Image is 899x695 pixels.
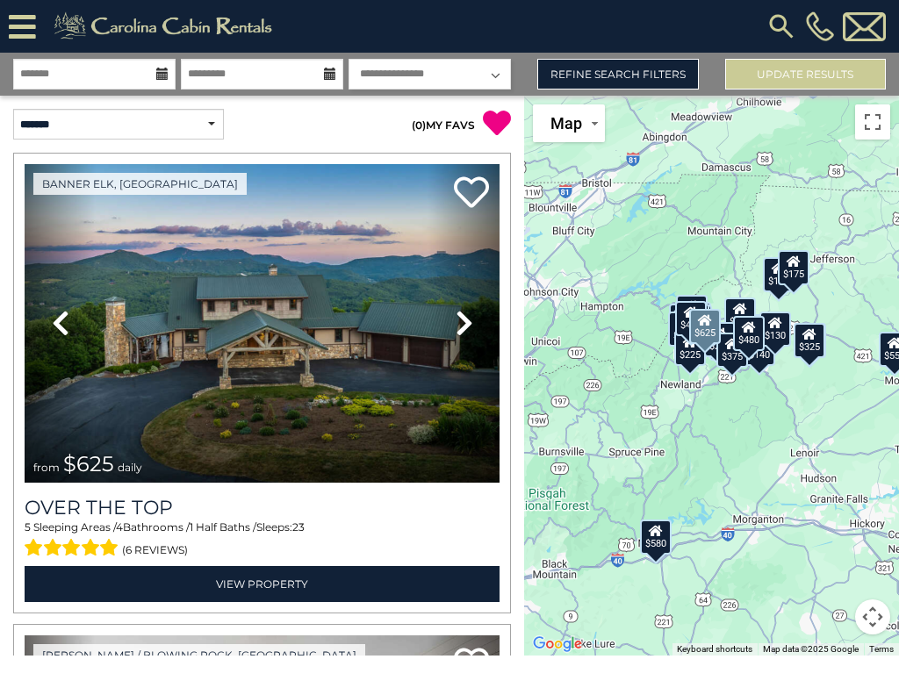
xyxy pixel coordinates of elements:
[869,644,894,654] a: Terms (opens in new tab)
[33,644,365,666] a: [PERSON_NAME] / Blowing Rock, [GEOGRAPHIC_DATA]
[25,164,500,483] img: thumbnail_167153549.jpeg
[766,11,797,42] img: search-regular.svg
[640,519,672,555] div: $580
[63,451,114,476] span: $625
[802,11,838,41] a: [PHONE_NUMBER]
[759,312,791,347] div: $130
[675,301,707,336] div: $425
[725,59,886,90] button: Update Results
[777,250,809,285] div: $175
[855,599,890,634] button: Map camera controls
[716,333,747,368] div: $375
[794,323,825,358] div: $297
[412,118,426,132] span: ( )
[677,643,752,656] button: Keyboard shortcuts
[25,519,500,562] div: Sleeping Areas / Bathrooms / Sleeps:
[25,520,31,534] span: 5
[724,297,756,333] div: $349
[794,323,825,358] div: $325
[25,496,500,519] a: Over The Top
[668,312,700,347] div: $230
[454,646,489,684] a: Add to favorites
[33,461,60,474] span: from
[45,9,287,44] img: Khaki-logo.png
[292,520,305,534] span: 23
[763,644,859,654] span: Map data ©2025 Google
[674,331,706,366] div: $225
[33,173,247,195] a: Banner Elk, [GEOGRAPHIC_DATA]
[190,520,256,534] span: 1 Half Baths /
[550,114,582,133] span: Map
[415,118,422,132] span: 0
[122,539,188,562] span: (6 reviews)
[412,118,475,132] a: (0)MY FAVS
[732,316,764,351] div: $480
[454,175,489,212] a: Add to favorites
[744,331,775,366] div: $140
[762,257,794,292] div: $175
[25,566,500,602] a: View Property
[676,295,708,330] div: $125
[116,520,123,534] span: 4
[533,104,605,142] button: Change map style
[529,633,586,656] a: Open this area in Google Maps (opens a new window)
[689,309,721,344] div: $625
[855,104,890,140] button: Toggle fullscreen view
[118,461,142,474] span: daily
[529,633,586,656] img: Google
[537,59,698,90] a: Refine Search Filters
